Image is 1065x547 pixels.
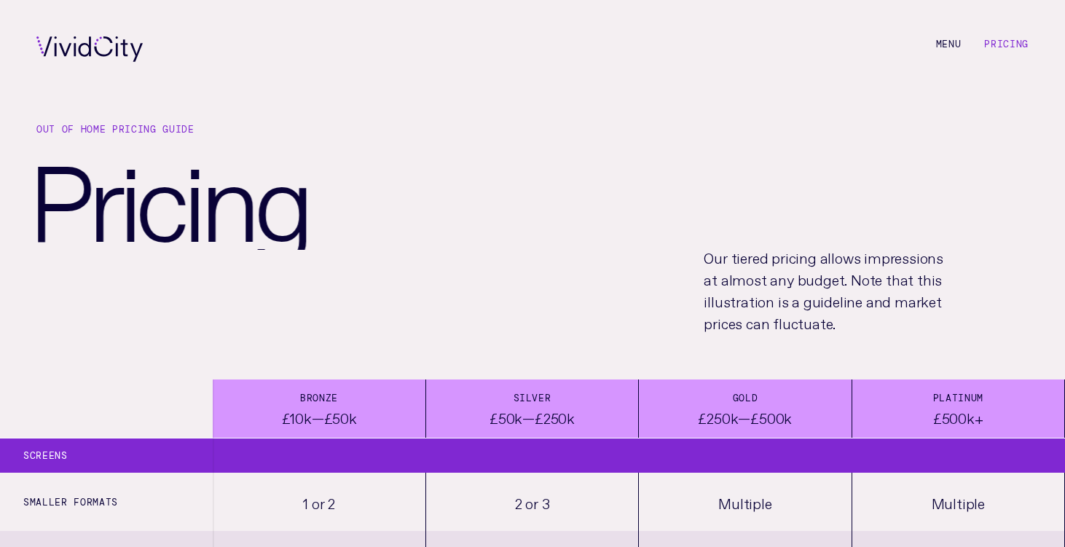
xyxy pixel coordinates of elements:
div: Silver [490,390,575,406]
div: Gold [698,390,792,406]
div: £10k—£50k [282,406,357,428]
div: £50k—£250k [490,406,575,428]
div: Multiple [639,473,852,531]
div: 2 or 3 [426,473,639,531]
div: Platinum [933,390,983,406]
div: £500k+ [933,406,983,428]
div: Bronze [282,390,357,406]
div: 1 or 2 [213,473,425,531]
a: Pricing [984,38,1029,50]
p: Our tiered pricing allows impressions at almost any budget. Note that this illustration is a guid... [704,245,957,333]
div: Multiple [852,473,1065,531]
div: £250k—£500k [698,406,792,428]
